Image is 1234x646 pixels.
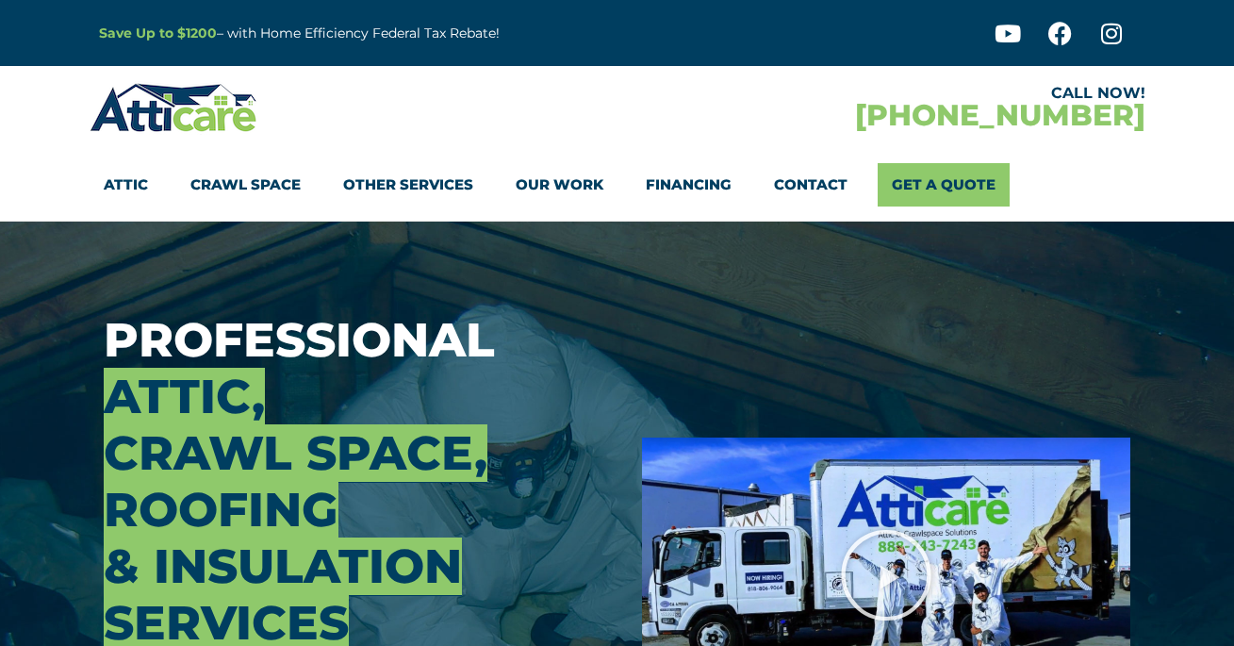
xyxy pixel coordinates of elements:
[839,528,933,622] div: Play Video
[774,163,847,207] a: Contact
[104,163,1131,207] nav: Menu
[99,25,217,41] a: Save Up to $1200
[190,163,301,207] a: Crawl Space
[99,23,710,44] p: – with Home Efficiency Federal Tax Rebate!
[878,163,1010,207] a: Get A Quote
[343,163,473,207] a: Other Services
[104,163,148,207] a: Attic
[617,86,1145,101] div: CALL NOW!
[646,163,732,207] a: Financing
[516,163,603,207] a: Our Work
[104,368,487,538] span: Attic, Crawl Space, Roofing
